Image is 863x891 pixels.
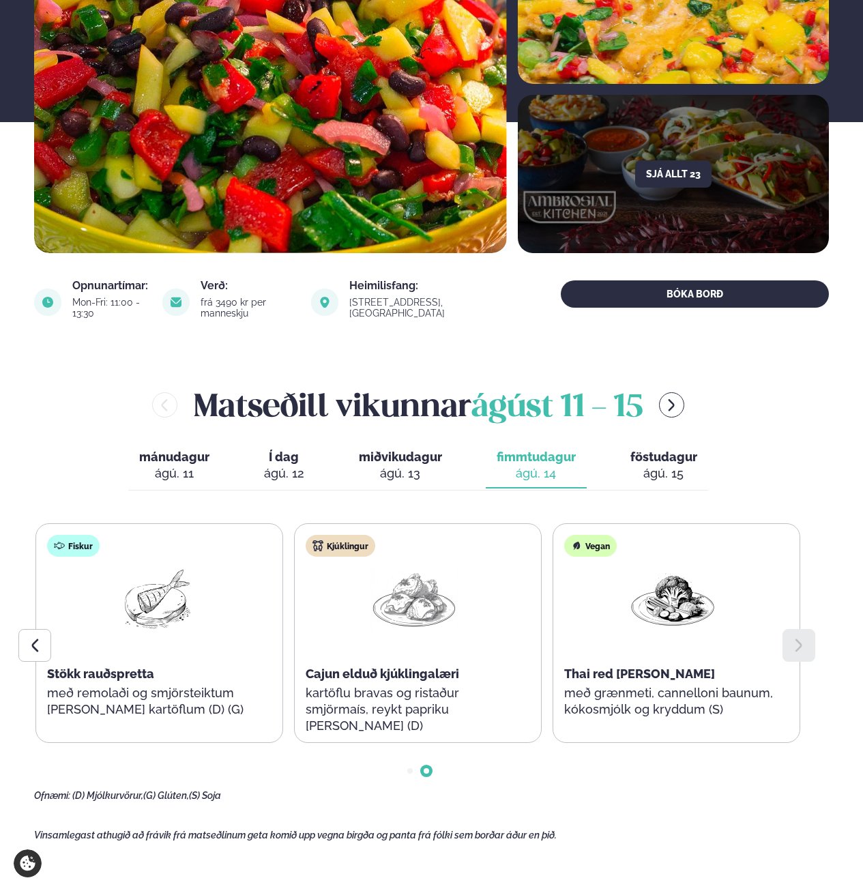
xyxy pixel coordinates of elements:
span: (D) Mjólkurvörur, [72,790,143,801]
span: fimmtudagur [497,450,576,464]
img: fish.svg [54,540,65,551]
span: Go to slide 2 [424,768,429,774]
div: [STREET_ADDRESS], [GEOGRAPHIC_DATA] [349,297,512,319]
img: image alt [162,289,190,316]
img: image alt [34,289,61,316]
span: ágúst 11 - 15 [471,393,643,423]
button: mánudagur ágú. 11 [128,443,220,488]
div: Vegan [564,535,617,557]
img: Chicken-thighs.png [370,568,458,631]
div: Heimilisfang: [349,280,512,291]
button: Sjá allt 23 [635,160,712,188]
h2: Matseðill vikunnar [194,383,643,427]
a: link [349,305,512,321]
span: (G) Glúten, [143,790,189,801]
div: ágú. 11 [139,465,209,482]
div: ágú. 15 [630,465,697,482]
span: Vinsamlegast athugið að frávik frá matseðlinum geta komið upp vegna birgða og panta frá fólki sem... [34,830,557,841]
div: ágú. 12 [264,465,304,482]
div: ágú. 14 [497,465,576,482]
button: fimmtudagur ágú. 14 [486,443,587,488]
button: menu-btn-left [152,392,177,418]
a: Cookie settings [14,849,42,877]
button: menu-btn-right [659,392,684,418]
img: Fish.png [112,568,199,631]
span: Go to slide 1 [407,768,413,774]
span: Í dag [264,449,304,465]
div: Kjúklingur [306,535,375,557]
p: kartöflu bravas og ristaður smjörmaís, reykt papriku [PERSON_NAME] (D) [306,685,523,734]
div: Verð: [201,280,297,291]
span: Cajun elduð kjúklingalæri [306,667,459,681]
button: BÓKA BORÐ [561,280,830,308]
img: Vegan.svg [571,540,582,551]
span: Ofnæmi: [34,790,70,801]
p: með grænmeti, cannelloni baunum, kókosmjólk og kryddum (S) [564,685,781,718]
span: miðvikudagur [359,450,442,464]
div: Mon-Fri: 11:00 - 13:30 [72,297,148,319]
div: frá 3490 kr per manneskju [201,297,297,319]
img: image alt [311,289,338,316]
span: mánudagur [139,450,209,464]
span: Stökk rauðspretta [47,667,154,681]
button: föstudagur ágú. 15 [619,443,708,488]
div: Fiskur [47,535,100,557]
button: Í dag ágú. 12 [253,443,315,488]
p: með remolaði og smjörsteiktum [PERSON_NAME] kartöflum (D) (G) [47,685,264,718]
span: föstudagur [630,450,697,464]
img: chicken.svg [312,540,323,551]
div: ágú. 13 [359,465,442,482]
span: (S) Soja [189,790,221,801]
img: Vegan.png [629,568,716,631]
button: miðvikudagur ágú. 13 [348,443,453,488]
div: Opnunartímar: [72,280,148,291]
span: Thai red [PERSON_NAME] [564,667,715,681]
